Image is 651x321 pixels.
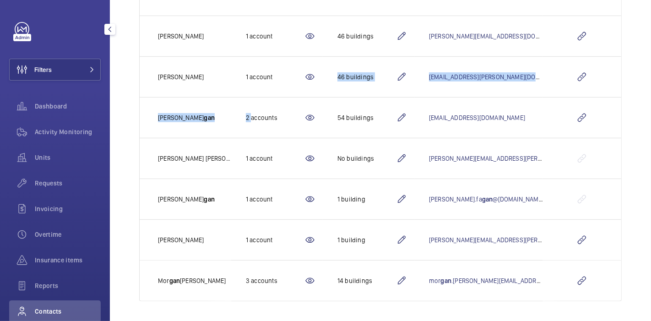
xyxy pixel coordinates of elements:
[169,277,180,284] span: gan
[158,113,215,122] p: [PERSON_NAME]
[429,196,544,203] a: [PERSON_NAME].fagan@[DOMAIN_NAME]
[429,33,571,40] a: [PERSON_NAME][EMAIL_ADDRESS][DOMAIN_NAME]
[337,113,396,122] div: 54 buildings
[158,235,204,245] p: [PERSON_NAME]
[35,307,101,316] span: Contacts
[246,113,304,122] div: 2 accounts
[429,236,617,244] a: [PERSON_NAME][EMAIL_ADDRESS][PERSON_NAME][DOMAIN_NAME]
[35,179,101,188] span: Requests
[35,230,101,239] span: Overtime
[246,235,304,245] div: 1 account
[35,102,101,111] span: Dashboard
[9,59,101,81] button: Filters
[35,256,101,265] span: Insurance items
[246,72,304,82] div: 1 account
[337,276,396,285] div: 14 buildings
[337,195,396,204] div: 1 building
[204,114,215,121] span: gan
[482,196,493,203] span: gan
[246,32,304,41] div: 1 account
[35,153,101,162] span: Units
[429,155,617,162] a: [PERSON_NAME][EMAIL_ADDRESS][PERSON_NAME][DOMAIN_NAME]
[158,72,204,82] p: [PERSON_NAME]
[337,32,396,41] div: 46 buildings
[337,72,396,82] div: 46 buildings
[158,195,215,204] p: [PERSON_NAME]
[35,281,101,290] span: Reports
[35,127,101,136] span: Activity Monitoring
[158,154,231,163] p: [PERSON_NAME] [PERSON_NAME]
[246,195,304,204] div: 1 account
[429,277,595,284] a: morgan.[PERSON_NAME][EMAIL_ADDRESS][DOMAIN_NAME]
[441,277,452,284] span: gan
[158,32,204,41] p: [PERSON_NAME]
[337,154,396,163] div: No buildings
[34,65,52,74] span: Filters
[158,276,226,285] p: Mor [PERSON_NAME]
[246,154,304,163] div: 1 account
[246,276,304,285] div: 3 accounts
[337,235,396,245] div: 1 building
[204,196,215,203] span: gan
[429,73,571,81] a: [EMAIL_ADDRESS][PERSON_NAME][DOMAIN_NAME]
[429,114,525,121] a: [EMAIL_ADDRESS][DOMAIN_NAME]
[35,204,101,213] span: Invoicing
